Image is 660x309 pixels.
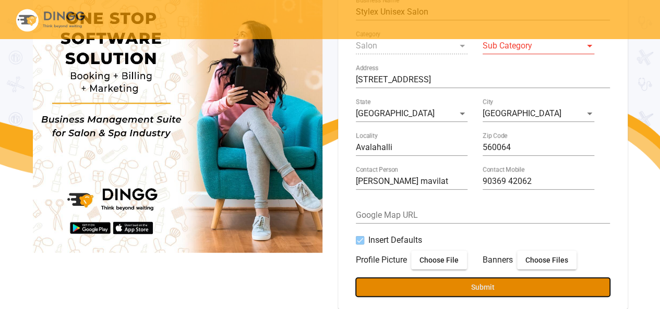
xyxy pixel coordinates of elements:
span: Choose Files [525,256,568,264]
button: Choose File [411,251,467,269]
span: Choose File [419,256,459,264]
span: [GEOGRAPHIC_DATA] [356,108,435,118]
span: Insert Defaults [368,234,422,246]
span: Submit [471,283,495,291]
button: Submit [356,278,610,296]
span: Salon [356,41,377,51]
mat-label: Banners [483,255,513,265]
mat-label: Profile Picture [356,255,407,265]
button: Choose Files [517,251,577,269]
span: [GEOGRAPHIC_DATA] [483,108,561,118]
